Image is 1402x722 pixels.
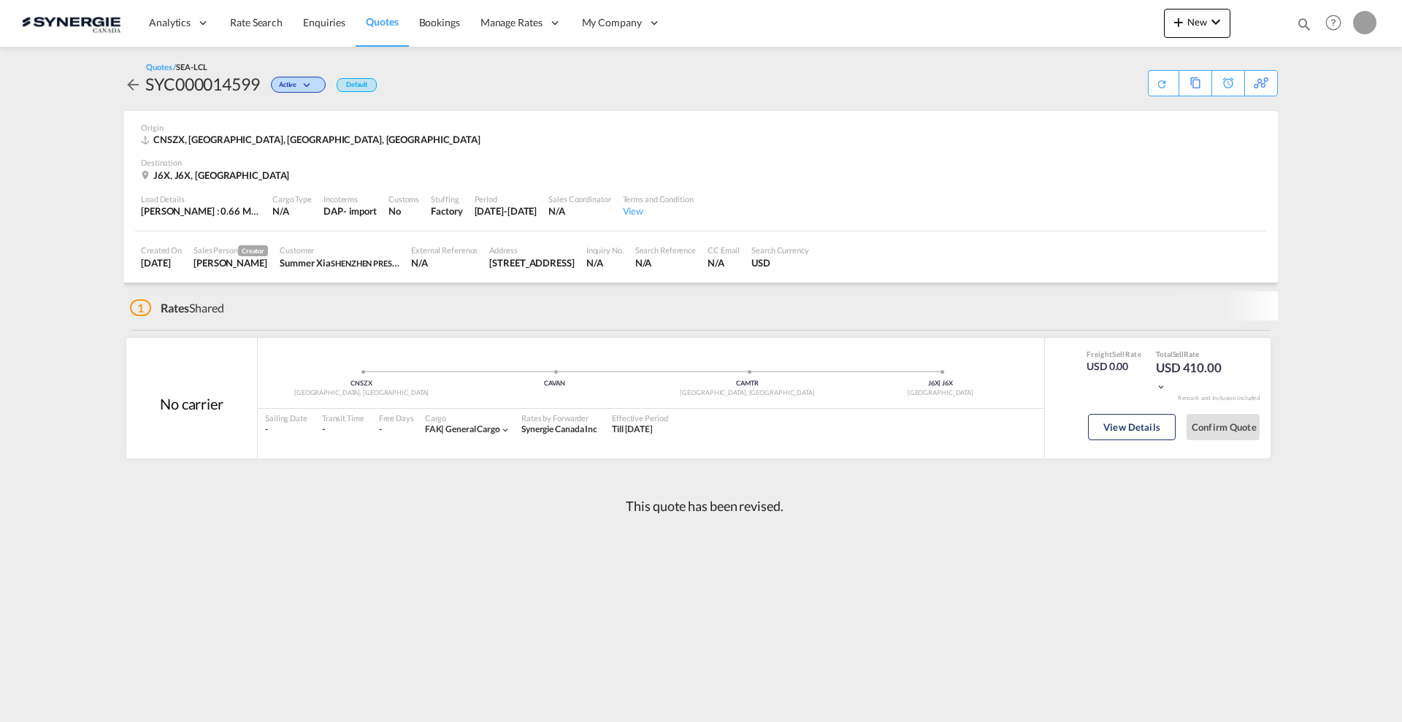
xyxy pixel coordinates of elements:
[238,245,268,256] span: Creator
[230,16,283,28] span: Rate Search
[708,256,740,269] div: N/A
[265,412,307,423] div: Sailing Date
[272,193,312,204] div: Cargo Type
[141,245,182,256] div: Created On
[388,204,419,218] div: No
[1112,350,1125,358] span: Sell
[161,301,190,315] span: Rates
[1156,349,1229,359] div: Total Rate
[337,78,377,92] div: Default
[489,256,574,269] div: Room 1007,Building No.2,Phase 1,D&J Innovation Park, No.76 Bulan Road,Nanwan Street,Longgang Dist...
[1296,16,1312,38] div: icon-magnify
[1156,359,1229,394] div: USD 410.00
[146,61,207,72] div: Quotes /SEA-LCL
[124,72,145,96] div: icon-arrow-left
[1167,394,1271,402] div: Remark and Inclusion included
[612,423,653,434] span: Till [DATE]
[1087,359,1141,374] div: USD 0.00
[751,245,809,256] div: Search Currency
[651,379,844,388] div: CAMTR
[548,204,610,218] div: N/A
[379,423,382,436] div: -
[708,245,740,256] div: CC Email
[141,193,261,204] div: Load Details
[928,379,941,387] span: J6X
[1187,414,1260,440] button: Confirm Quote
[1296,16,1312,32] md-icon: icon-magnify
[265,379,458,388] div: CNSZX
[366,15,398,28] span: Quotes
[1170,13,1187,31] md-icon: icon-plus 400-fg
[1173,350,1184,358] span: Sell
[141,157,1261,168] div: Destination
[500,425,510,435] md-icon: icon-chevron-down
[419,16,460,28] span: Bookings
[521,423,597,434] span: Synergie Canada Inc
[425,423,500,436] div: general cargo
[141,204,261,218] div: [PERSON_NAME] : 0.66 MT | Volumetric Wt : 4.92 CBM | Chargeable Wt : 4.92 W/M
[618,497,783,515] p: This quote has been revised.
[272,204,312,218] div: N/A
[176,62,207,72] span: SEA-LCL
[260,72,329,96] div: Change Status Here
[1156,382,1166,392] md-icon: icon-chevron-down
[1164,9,1230,38] button: icon-plus 400-fgNewicon-chevron-down
[651,388,844,398] div: [GEOGRAPHIC_DATA], [GEOGRAPHIC_DATA]
[141,256,182,269] div: 5 Sep 2025
[612,423,653,436] div: Till 18 Aug 2026
[1154,75,1170,91] md-icon: icon-refresh
[458,379,651,388] div: CAVAN
[431,204,462,218] div: Factory Stuffing
[548,193,610,204] div: Sales Coordinator
[489,245,574,256] div: Address
[635,245,696,256] div: Search Reference
[844,388,1037,398] div: [GEOGRAPHIC_DATA]
[441,423,444,434] span: |
[124,76,142,93] md-icon: icon-arrow-left
[1087,349,1141,359] div: Freight Rate
[194,245,268,256] div: Sales Person
[431,193,462,204] div: Stuffing
[480,15,543,30] span: Manage Rates
[623,193,694,204] div: Terms and Condition
[271,77,326,93] div: Change Status Here
[612,412,667,423] div: Effective Period
[303,16,345,28] span: Enquiries
[545,358,563,366] md-icon: assets/icons/custom/ship-fill.svg
[149,15,191,30] span: Analytics
[280,256,399,269] div: Summer Xia
[160,393,223,414] div: No carrier
[130,300,224,316] div: Shared
[623,204,694,218] div: View
[343,204,377,218] div: - import
[141,122,1261,133] div: Origin
[1321,10,1353,37] div: Help
[1207,13,1225,31] md-icon: icon-chevron-down
[1170,16,1225,28] span: New
[1321,10,1346,35] span: Help
[379,412,414,423] div: Free Days
[130,299,151,316] span: 1
[194,256,268,269] div: Pablo Gomez Saldarriaga
[280,245,399,256] div: Customer
[938,379,941,387] span: |
[265,423,307,436] div: -
[265,388,458,398] div: [GEOGRAPHIC_DATA], [GEOGRAPHIC_DATA]
[411,245,478,256] div: External Reference
[1088,414,1176,440] button: View Details
[322,412,364,423] div: Transit Time
[521,423,597,436] div: Synergie Canada Inc
[300,82,318,90] md-icon: icon-chevron-down
[475,204,537,218] div: 18 Aug 2026
[153,134,480,145] span: CNSZX, [GEOGRAPHIC_DATA], [GEOGRAPHIC_DATA], [GEOGRAPHIC_DATA]
[586,256,624,269] div: N/A
[323,204,343,218] div: DAP
[942,379,953,387] span: J6X
[279,80,300,94] span: Active
[141,169,293,182] div: J6X, J6X, Canada
[425,412,510,423] div: Cargo
[411,256,478,269] div: N/A
[475,193,537,204] div: Period
[751,256,809,269] div: USD
[22,7,120,39] img: 1f56c880d42311ef80fc7dca854c8e59.png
